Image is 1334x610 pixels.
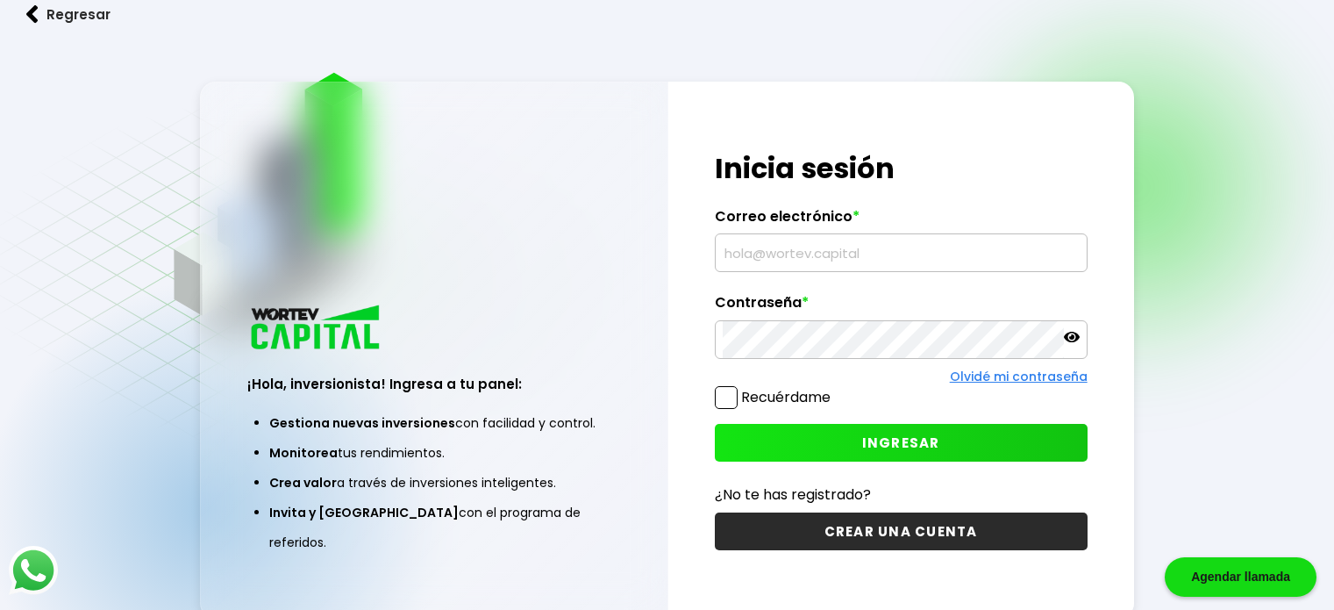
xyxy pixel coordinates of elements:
p: ¿No te has registrado? [715,484,1088,506]
span: INGRESAR [862,434,940,452]
a: ¿No te has registrado?CREAR UNA CUENTA [715,484,1088,550]
h1: Inicia sesión [715,147,1088,190]
label: Recuérdame [741,387,831,407]
span: Monitorea [269,444,338,462]
button: INGRESAR [715,424,1088,462]
img: logo_wortev_capital [247,303,386,355]
label: Contraseña [715,294,1088,320]
a: Olvidé mi contraseña [950,368,1088,385]
label: Correo electrónico [715,208,1088,234]
input: hola@wortev.capital [723,234,1080,271]
li: tus rendimientos. [269,438,598,468]
button: CREAR UNA CUENTA [715,513,1088,550]
span: Gestiona nuevas inversiones [269,414,455,432]
img: flecha izquierda [26,5,39,24]
span: Invita y [GEOGRAPHIC_DATA] [269,504,459,521]
li: a través de inversiones inteligentes. [269,468,598,498]
li: con facilidad y control. [269,408,598,438]
li: con el programa de referidos. [269,498,598,557]
div: Agendar llamada [1165,557,1316,597]
h3: ¡Hola, inversionista! Ingresa a tu panel: [247,374,620,394]
img: logos_whatsapp-icon.242b2217.svg [9,546,58,595]
span: Crea valor [269,474,337,492]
